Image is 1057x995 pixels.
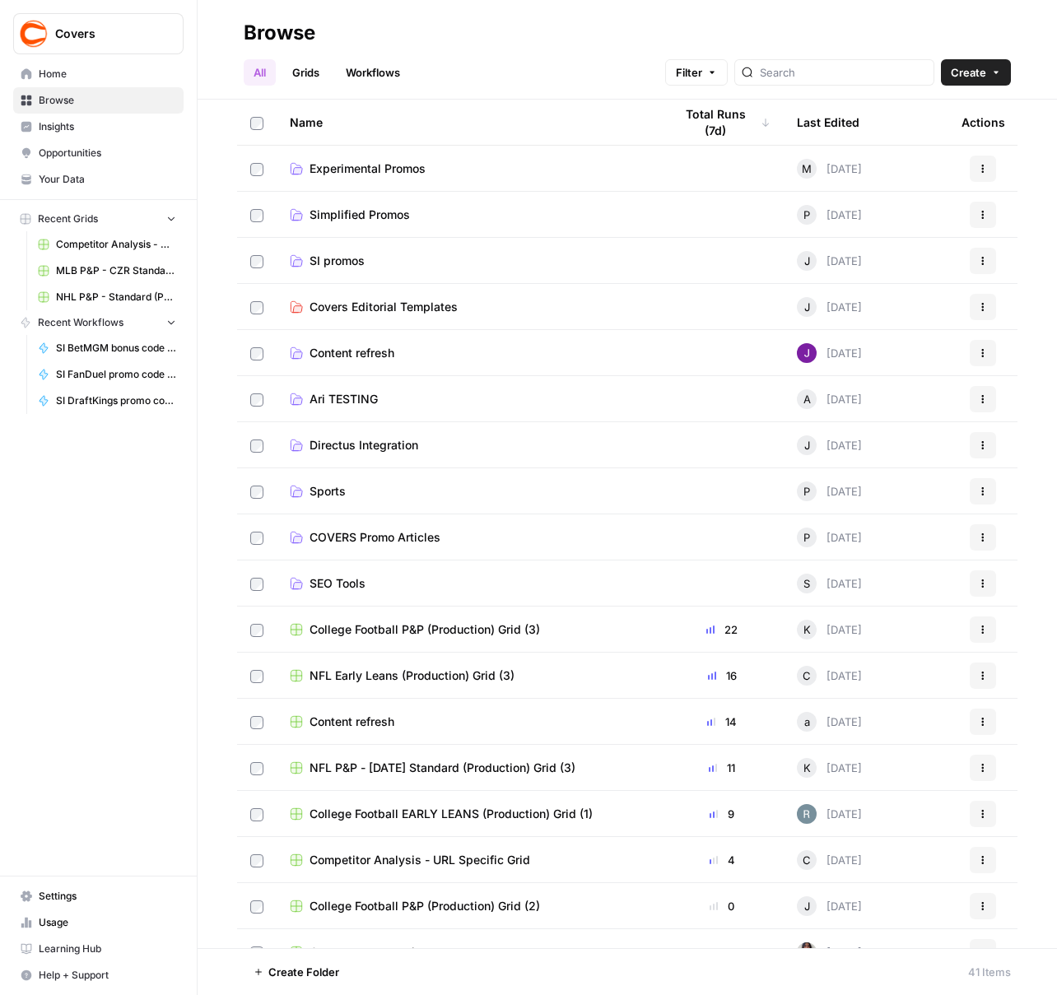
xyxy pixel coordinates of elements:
span: M [802,160,812,177]
a: SI DraftKings promo code articles [30,388,184,414]
span: Directus Integration [310,437,418,453]
span: Covers [55,26,155,42]
a: College Football EARLY LEANS (Production) Grid (1) [290,806,647,822]
span: Browse [39,93,176,108]
a: SI FanDuel promo code articles [30,361,184,388]
div: Actions [962,100,1005,145]
div: [DATE] [797,435,862,455]
a: Experimental Promos [290,160,647,177]
span: SI BetMGM bonus code articles [56,341,176,356]
div: [DATE] [797,666,862,686]
span: K [803,621,811,638]
span: Usage [39,915,176,930]
div: 11 [673,760,771,776]
div: [DATE] [797,481,862,501]
a: Your Data [13,166,184,193]
a: Sports [290,483,647,500]
span: J [804,253,810,269]
a: NHL P&P - Standard (Production) Grid [30,284,184,310]
div: 16 [673,667,771,684]
span: Ari TESTING [310,391,378,407]
span: Insights [39,119,176,134]
div: [DATE] [797,804,862,824]
div: [DATE] [797,942,862,962]
span: Help + Support [39,968,176,983]
span: P [803,207,810,223]
a: Content refresh [290,714,647,730]
div: 9 [673,806,771,822]
span: C [803,852,811,868]
span: SI DraftKings promo code articles [56,393,176,408]
div: [DATE] [797,712,862,732]
a: COVERS Promo Articles [290,529,647,546]
span: Home [39,67,176,81]
span: Create Folder [268,964,339,980]
div: [DATE] [797,574,862,593]
button: Recent Grids [13,207,184,231]
span: J [804,299,810,315]
span: Opportunities [39,146,176,160]
a: Directus Integration [290,437,647,453]
span: Create [951,64,986,81]
span: Context preprocesing [310,944,429,960]
span: J [804,437,810,453]
div: 41 Items [968,964,1011,980]
span: Learning Hub [39,942,176,956]
img: Covers Logo [19,19,49,49]
a: SEO Tools [290,575,647,592]
div: Total Runs (7d) [673,100,771,145]
span: Competitor Analysis - URL Specific Grid [56,237,176,252]
a: College Football P&P (Production) Grid (2) [290,898,647,914]
span: College Football EARLY LEANS (Production) Grid (1) [310,806,593,822]
a: SI BetMGM bonus code articles [30,335,184,361]
span: College Football P&P (Production) Grid (2) [310,898,540,914]
img: nj1ssy6o3lyd6ijko0eoja4aphzn [797,343,817,363]
span: Content refresh [310,714,394,730]
span: Filter [676,64,702,81]
div: 4 [673,852,771,868]
div: [DATE] [797,528,862,547]
img: rox323kbkgutb4wcij4krxobkpon [797,942,817,962]
span: J [804,898,810,914]
span: Your Data [39,172,176,187]
a: Learning Hub [13,936,184,962]
a: MLB P&P - CZR Standard (Production) Grid [30,258,184,284]
span: SI promos [310,253,365,269]
div: [DATE] [797,620,862,639]
span: COVERS Promo Articles [310,529,440,546]
input: Search [760,64,927,81]
a: Content refresh [290,345,647,361]
div: 0 [673,944,771,960]
div: [DATE] [797,343,862,363]
button: Create [941,59,1011,86]
span: K [803,760,811,776]
span: C [803,667,811,684]
span: Content refresh [310,345,394,361]
span: S [803,575,810,592]
div: 0 [673,898,771,914]
a: Home [13,61,184,87]
button: Create Folder [244,959,349,985]
a: SI promos [290,253,647,269]
span: Covers Editorial Templates [310,299,458,315]
a: Usage [13,909,184,936]
a: Competitor Analysis - URL Specific Grid [30,231,184,258]
button: Recent Workflows [13,310,184,335]
a: Competitor Analysis - URL Specific Grid [290,852,647,868]
span: Recent Grids [38,212,98,226]
span: P [803,529,810,546]
span: a [804,714,810,730]
span: Recent Workflows [38,315,123,330]
span: Experimental Promos [310,160,426,177]
span: Simplified Promos [310,207,410,223]
span: SI FanDuel promo code articles [56,367,176,382]
span: Settings [39,889,176,904]
button: Workspace: Covers [13,13,184,54]
img: ehih9fj019oc8kon570xqled1mec [797,804,817,824]
div: [DATE] [797,159,862,179]
a: Grids [282,59,329,86]
a: Opportunities [13,140,184,166]
span: College Football P&P (Production) Grid (3) [310,621,540,638]
a: Simplified Promos [290,207,647,223]
a: Settings [13,883,184,909]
